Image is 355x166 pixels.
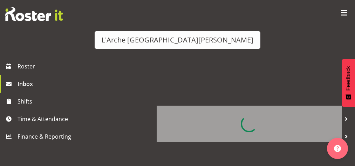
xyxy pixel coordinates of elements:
[18,131,341,142] span: Finance & Reporting
[18,79,342,89] span: Inbox
[18,114,341,124] span: Time & Attendance
[334,145,341,152] img: help-xxl-2.png
[5,7,63,21] img: Rosterit website logo
[18,96,341,107] span: Shifts
[342,59,355,107] button: Feedback - Show survey
[102,35,253,45] div: L'Arche [GEOGRAPHIC_DATA][PERSON_NAME]
[18,61,351,72] span: Roster
[345,66,351,91] span: Feedback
